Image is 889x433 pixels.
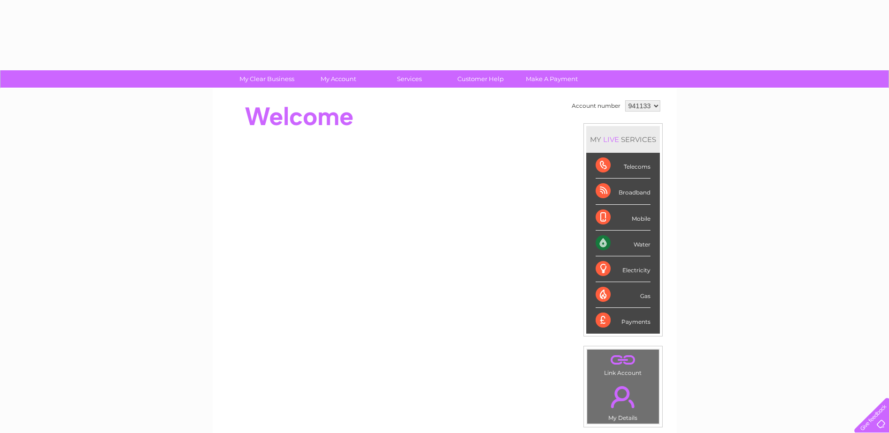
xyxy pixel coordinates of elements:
[371,70,448,88] a: Services
[596,153,650,179] div: Telecoms
[586,126,660,153] div: MY SERVICES
[228,70,306,88] a: My Clear Business
[601,135,621,144] div: LIVE
[596,179,650,204] div: Broadband
[590,381,657,413] a: .
[596,282,650,308] div: Gas
[299,70,377,88] a: My Account
[442,70,519,88] a: Customer Help
[587,349,659,379] td: Link Account
[596,231,650,256] div: Water
[513,70,590,88] a: Make A Payment
[590,352,657,368] a: .
[596,205,650,231] div: Mobile
[596,308,650,333] div: Payments
[587,378,659,424] td: My Details
[596,256,650,282] div: Electricity
[569,98,623,114] td: Account number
